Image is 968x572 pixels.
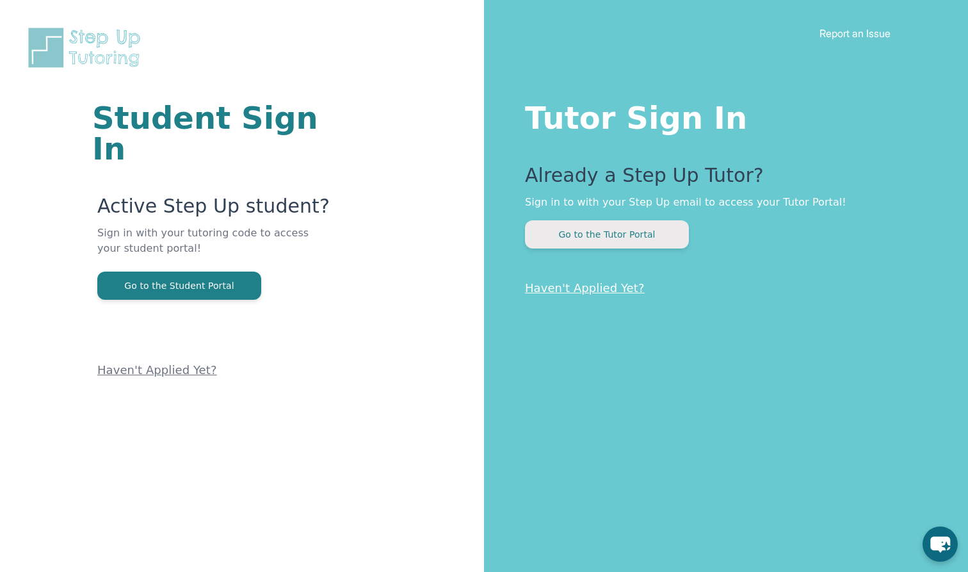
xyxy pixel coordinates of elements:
button: chat-button [923,527,958,562]
a: Report an Issue [819,27,891,40]
p: Sign in to with your Step Up email to access your Tutor Portal! [525,195,917,210]
a: Haven't Applied Yet? [97,363,217,377]
a: Go to the Tutor Portal [525,228,689,240]
p: Active Step Up student? [97,195,330,225]
button: Go to the Student Portal [97,272,261,300]
h1: Tutor Sign In [525,97,917,133]
h1: Student Sign In [92,102,330,164]
p: Sign in with your tutoring code to access your student portal! [97,225,330,272]
a: Haven't Applied Yet? [525,281,645,295]
img: Step Up Tutoring horizontal logo [26,26,149,70]
a: Go to the Student Portal [97,279,261,291]
button: Go to the Tutor Portal [525,220,689,249]
p: Already a Step Up Tutor? [525,164,917,195]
